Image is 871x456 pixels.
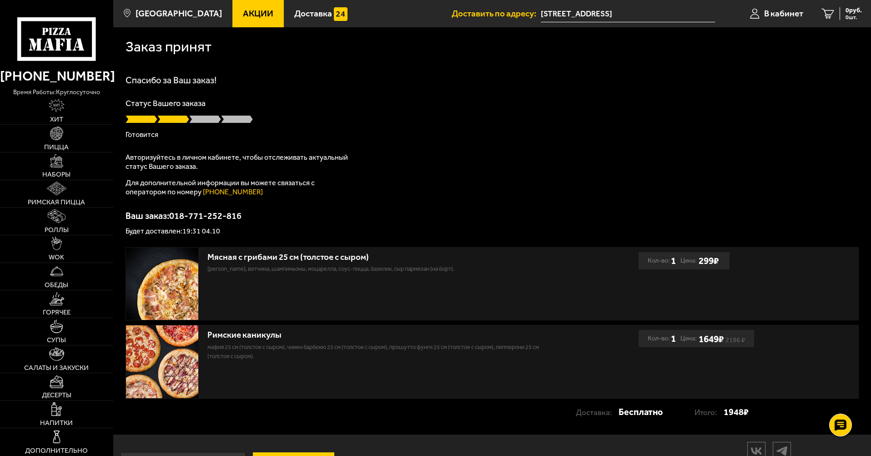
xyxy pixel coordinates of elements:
[680,252,697,269] span: Цена:
[541,5,715,22] span: Будапештская улица, 23к2
[648,252,676,269] div: Кол-во:
[207,343,551,361] p: Мафия 25 см (толстое с сыром), Чикен Барбекю 25 см (толстое с сыром), Прошутто Фунги 25 см (толст...
[207,252,551,263] div: Мясная с грибами 25 см (толстое с сыром)
[846,15,862,20] span: 0 шт.
[45,282,68,289] span: Обеды
[126,153,353,171] p: Авторизуйтесь в личном кабинете, чтобы отслеживать актуальный статус Вашего заказа.
[695,404,724,421] p: Итого:
[207,264,551,274] p: [PERSON_NAME], ветчина, шампиньоны, моцарелла, соус-пицца, базилик, сыр пармезан (на борт).
[452,9,541,18] span: Доставить по адресу:
[28,199,85,206] span: Римская пицца
[680,330,697,347] span: Цена:
[541,5,715,22] input: Ваш адрес доставки
[334,7,347,21] img: 15daf4d41897b9f0e9f617042186c801.svg
[725,338,745,342] s: 2196 ₽
[126,131,859,138] p: Готовится
[136,9,222,18] span: [GEOGRAPHIC_DATA]
[42,171,70,178] span: Наборы
[47,337,66,344] span: Супы
[671,330,676,347] b: 1
[126,40,211,54] h1: Заказ принят
[699,255,719,266] b: 299 ₽
[294,9,332,18] span: Доставка
[846,7,862,14] span: 0 руб.
[40,420,73,426] span: Напитки
[207,330,551,340] div: Римские каникулы
[126,228,859,235] p: Будет доставлен: 19:31 04.10
[648,330,676,347] div: Кол-во:
[126,99,859,107] p: Статус Вашего заказа
[724,403,749,421] strong: 1948 ₽
[44,144,69,151] span: Пицца
[126,76,859,85] h1: Спасибо за Ваш заказ!
[45,227,69,233] span: Роллы
[43,309,70,316] span: Горячее
[243,9,273,18] span: Акции
[25,447,88,454] span: Дополнительно
[126,178,353,197] p: Для дополнительной информации вы можете связаться с оператором по номеру
[203,187,263,196] a: [PHONE_NUMBER]
[699,333,724,345] b: 1649 ₽
[671,252,676,269] b: 1
[126,211,859,220] p: Ваш заказ: 018-771-252-816
[24,365,89,371] span: Салаты и закуски
[619,403,663,421] strong: Бесплатно
[576,404,619,421] p: Доставка:
[42,392,71,399] span: Десерты
[764,9,803,18] span: В кабинет
[49,254,64,261] span: WOK
[50,116,63,123] span: Хит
